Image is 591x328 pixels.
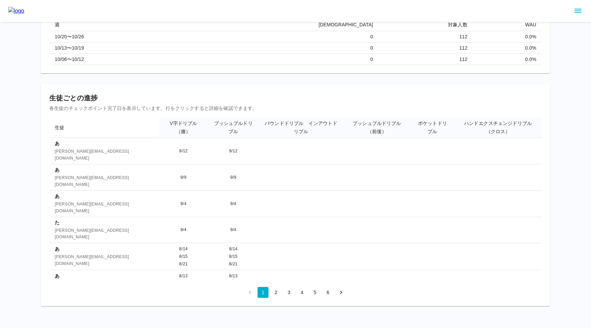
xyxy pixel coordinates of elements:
span: 9/9 [230,175,236,180]
th: V字ドリブル（膝） [159,117,207,138]
nav: pagination navigation [244,287,347,298]
button: Go to page 4 [297,287,307,298]
td: 10/06〜10/12 [49,53,175,65]
button: page 1 [258,287,268,298]
th: [DEMOGRAPHIC_DATA] [175,18,379,31]
td: 10/20〜10/26 [49,31,175,42]
button: Go to page 3 [284,287,294,298]
button: sidemenu [572,5,584,17]
p: あ [55,166,154,173]
th: プッシュプルドリブル [207,117,259,138]
span: 8/14 8/15 8/21 [229,247,238,266]
td: 0.0 % [473,53,542,65]
span: [PERSON_NAME][EMAIL_ADDRESS][DOMAIN_NAME] [55,254,154,267]
th: ハンドエクスチェンジドリブル（クロス） [454,117,542,138]
span: [PERSON_NAME][EMAIL_ADDRESS][DOMAIN_NAME] [55,201,154,215]
p: た [55,219,154,226]
p: あ [55,140,154,147]
td: 0 [175,53,379,65]
td: 0.0 % [473,42,542,53]
th: 週 [49,18,175,31]
td: 112 [379,53,473,65]
span: 8/13 8/14 8/15 [179,274,188,293]
img: logo [8,7,24,15]
th: 対象人数 [379,18,473,31]
span: 8/14 8/15 8/21 [179,247,188,266]
td: 10/13〜10/19 [49,42,175,53]
span: 9/4 [180,201,186,206]
span: 9/12 [179,149,188,153]
td: 0 [175,42,379,53]
span: 9/12 [229,149,238,153]
th: WAU [473,18,542,31]
th: パウンドドリブル インアウトドリブル [259,117,343,138]
th: プッシュプルドリブル（前後） [343,117,411,138]
td: 112 [379,42,473,53]
td: 0 [175,31,379,42]
span: 9/9 [180,175,186,180]
button: Go to page 2 [271,287,281,298]
p: あ [55,245,154,252]
span: [PERSON_NAME][EMAIL_ADDRESS][DOMAIN_NAME] [55,281,154,294]
span: 9/4 [230,227,236,232]
p: 各生徒のチェックポイント完了日を表示しています。行をクリックすると詳細を確認できます。 [49,105,542,112]
button: Go to page 5 [310,287,320,298]
span: [PERSON_NAME][EMAIL_ADDRESS][DOMAIN_NAME] [55,175,154,188]
button: Go to next page [336,287,346,298]
button: Go to page 6 [323,287,333,298]
th: 生徒 [49,117,159,138]
span: 9/4 [180,227,186,232]
td: 112 [379,31,473,42]
span: 9/4 [230,201,236,206]
h6: 生徒ごとの進捗 [49,92,542,103]
span: 8/13 8/14 8/15 [229,274,238,293]
td: 0.0 % [473,31,542,42]
th: ポケットドリブル [411,117,454,138]
p: あ [55,273,154,279]
p: あ [55,193,154,200]
span: [PERSON_NAME][EMAIL_ADDRESS][DOMAIN_NAME] [55,227,154,241]
span: [PERSON_NAME][EMAIL_ADDRESS][DOMAIN_NAME] [55,148,154,162]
